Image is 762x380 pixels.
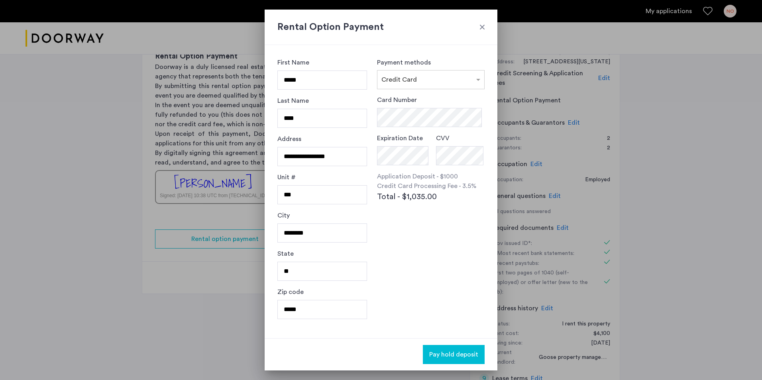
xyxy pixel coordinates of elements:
span: Total - $1,035.00 [377,191,437,203]
p: Credit Card Processing Fee - 3.5% [377,181,485,191]
button: button [423,345,485,364]
label: First Name [277,58,309,67]
label: Zip code [277,287,304,297]
label: Card Number [377,95,417,105]
p: Application Deposit - $1000 [377,172,485,181]
h2: Rental Option Payment [277,20,485,34]
label: Expiration Date [377,133,423,143]
label: Address [277,134,301,144]
label: State [277,249,294,259]
label: Payment methods [377,59,431,66]
label: Last Name [277,96,309,106]
label: City [277,211,290,220]
span: Pay hold deposit [429,350,478,359]
label: CVV [436,133,450,143]
label: Unit # [277,172,296,182]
